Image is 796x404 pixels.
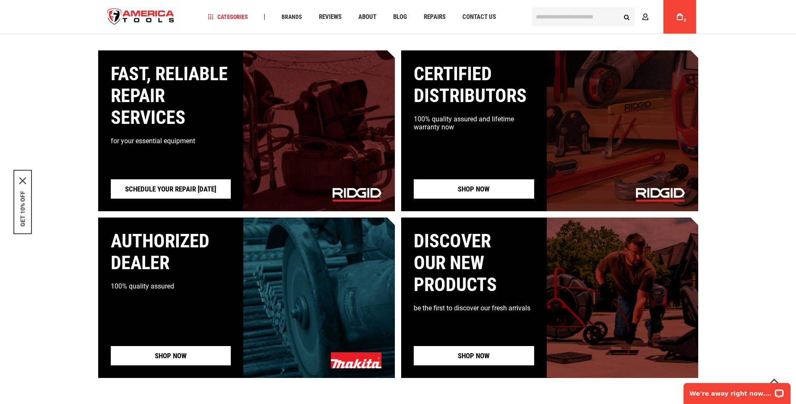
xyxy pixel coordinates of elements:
[19,178,26,184] svg: close icon
[111,282,231,290] div: 100% quality assured
[100,1,182,33] a: store logo
[111,137,231,145] div: for your essential equipment
[684,18,686,23] span: 0
[420,11,449,23] a: Repairs
[204,11,252,23] a: Categories
[111,179,231,199] a: Schedule your repair [DATE]
[315,11,345,23] a: Reviews
[19,178,26,184] button: Close
[100,1,182,33] img: America Tools
[424,14,446,20] span: Repairs
[19,191,26,227] button: GET 10% OFF
[414,115,534,131] div: 100% quality assured and lifetime warranty now
[619,9,635,25] button: Search
[414,304,534,312] div: be the first to discover our fresh arrivals
[462,14,496,20] span: Contact Us
[389,11,411,23] a: Blog
[459,11,500,23] a: Contact Us
[319,14,342,20] span: Reviews
[111,346,231,365] a: Shop now
[111,63,231,129] div: Fast, reliable repair services
[393,14,407,20] span: Blog
[208,14,248,20] span: Categories
[414,230,534,296] div: Discover our new products
[358,14,376,20] span: About
[414,63,534,107] div: Certified distributors
[282,14,302,20] span: Brands
[678,378,796,404] iframe: LiveChat chat widget
[111,230,231,274] div: Authorized dealer
[278,11,306,23] a: Brands
[414,346,534,365] a: Shop now
[414,179,534,199] a: Shop now
[355,11,380,23] a: About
